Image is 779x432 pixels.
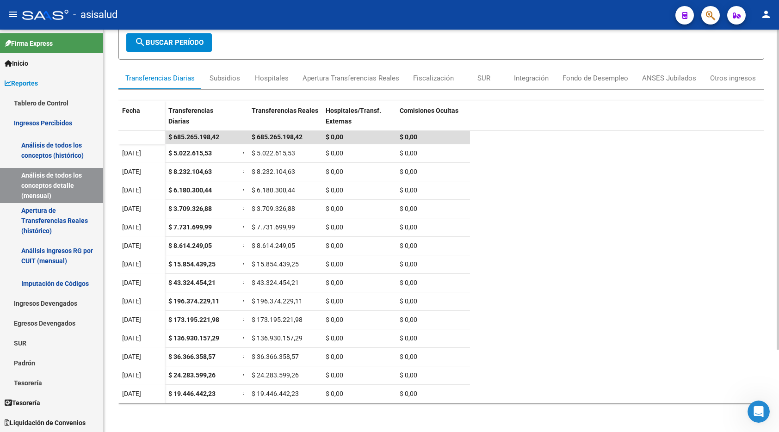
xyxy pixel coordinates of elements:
span: [DATE] [122,186,141,194]
span: $ 0,00 [326,260,343,268]
span: $ 196.374.229,11 [168,297,219,305]
span: $ 5.022.615,53 [252,149,295,157]
datatable-header-cell: Transferencias Diarias [165,101,239,140]
span: $ 0,00 [400,353,417,360]
span: Inicio [5,58,28,68]
span: Liquidación de Convenios [5,418,86,428]
span: = [242,168,246,175]
span: $ 0,00 [326,371,343,379]
span: $ 0,00 [326,223,343,231]
div: Otros ingresos [710,73,756,83]
span: $ 0,00 [400,316,417,323]
div: Subsidios [210,73,240,83]
span: $ 0,00 [400,279,417,286]
mat-icon: search [135,37,146,48]
span: = [242,205,246,212]
button: Buscar Período [126,33,212,52]
span: Firma Express [5,38,53,49]
span: - asisalud [73,5,117,25]
span: = [242,223,246,231]
span: Comisiones Ocultas [400,107,458,114]
span: $ 8.614.249,05 [168,242,212,249]
span: $ 0,00 [400,242,417,249]
div: Fondo de Desempleo [563,73,628,83]
span: = [242,149,246,157]
datatable-header-cell: Comisiones Ocultas [396,101,470,140]
mat-icon: person [760,9,772,20]
span: $ 0,00 [400,223,417,231]
span: = [242,390,246,397]
span: $ 0,00 [326,149,343,157]
span: Fecha [122,107,140,114]
span: [DATE] [122,223,141,231]
span: Transferencias Diarias [168,107,213,125]
span: [DATE] [122,297,141,305]
span: $ 196.374.229,11 [252,297,303,305]
span: = [242,353,246,360]
span: Transferencias Reales [252,107,318,114]
datatable-header-cell: Hospitales/Transf. Externas [322,101,396,140]
span: [DATE] [122,149,141,157]
span: $ 36.366.358,57 [168,353,216,360]
span: $ 24.283.599,26 [252,371,299,379]
span: $ 0,00 [326,390,343,397]
span: $ 6.180.300,44 [252,186,295,194]
span: $ 0,00 [326,353,343,360]
span: = [242,316,246,323]
span: $ 0,00 [400,297,417,305]
span: $ 5.022.615,53 [168,149,212,157]
span: [DATE] [122,334,141,342]
span: $ 173.195.221,98 [168,316,219,323]
div: SUR [477,73,490,83]
span: [DATE] [122,205,141,212]
span: [DATE] [122,260,141,268]
span: $ 43.324.454,21 [168,279,216,286]
span: $ 0,00 [400,186,417,194]
span: $ 0,00 [326,205,343,212]
span: $ 7.731.699,99 [168,223,212,231]
span: $ 0,00 [400,149,417,157]
span: [DATE] [122,242,141,249]
span: [DATE] [122,390,141,397]
span: $ 685.265.198,42 [168,133,219,141]
span: $ 685.265.198,42 [252,133,303,141]
span: = [242,279,246,286]
span: $ 8.232.104,63 [252,168,295,175]
span: $ 3.709.326,88 [168,205,212,212]
span: $ 0,00 [400,334,417,342]
span: $ 0,00 [326,242,343,249]
span: = [242,334,246,342]
span: $ 0,00 [326,316,343,323]
span: $ 0,00 [400,390,417,397]
datatable-header-cell: Fecha [118,101,165,140]
span: $ 0,00 [400,168,417,175]
span: $ 0,00 [326,297,343,305]
span: Tesorería [5,398,40,408]
span: $ 7.731.699,99 [252,223,295,231]
iframe: Intercom live chat [748,401,770,423]
mat-icon: menu [7,9,19,20]
span: $ 0,00 [326,168,343,175]
span: $ 15.854.439,25 [252,260,299,268]
div: Transferencias Diarias [125,73,195,83]
div: Integración [514,73,549,83]
span: [DATE] [122,316,141,323]
span: $ 6.180.300,44 [168,186,212,194]
span: $ 8.614.249,05 [252,242,295,249]
span: $ 0,00 [326,334,343,342]
span: $ 0,00 [326,279,343,286]
span: [DATE] [122,353,141,360]
span: $ 136.930.157,29 [168,334,219,342]
span: $ 15.854.439,25 [168,260,216,268]
span: $ 0,00 [326,133,343,141]
div: ANSES Jubilados [642,73,696,83]
div: Apertura Transferencias Reales [303,73,399,83]
span: $ 43.324.454,21 [252,279,299,286]
span: $ 173.195.221,98 [252,316,303,323]
span: [DATE] [122,371,141,379]
span: = [242,242,246,249]
span: Reportes [5,78,38,88]
span: = [242,297,246,305]
span: $ 0,00 [400,260,417,268]
span: [DATE] [122,279,141,286]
